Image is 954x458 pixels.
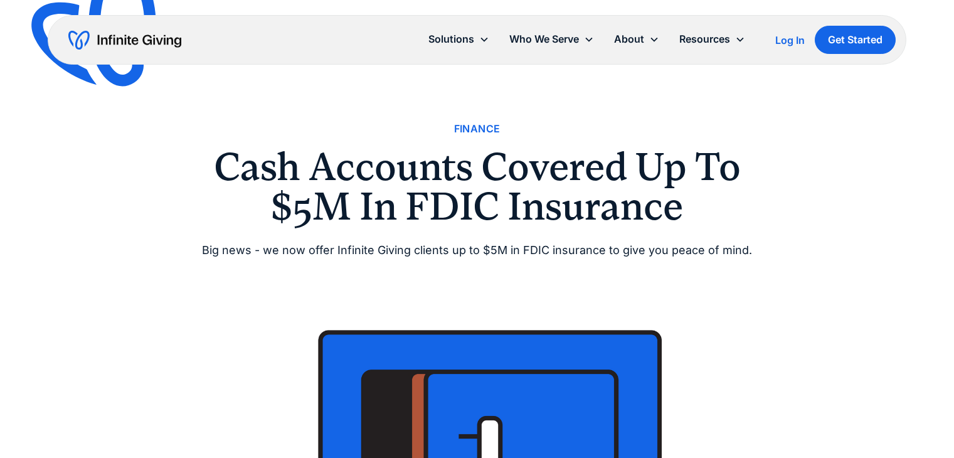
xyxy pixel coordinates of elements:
div: Big news - we now offer Infinite Giving clients up to $5M in FDIC insurance to give you peace of ... [176,241,778,260]
div: Solutions [428,31,474,48]
div: About [604,26,669,53]
div: Solutions [418,26,499,53]
div: Resources [669,26,755,53]
a: home [68,30,181,50]
a: Get Started [815,26,896,54]
a: Finance [454,120,501,137]
div: Resources [679,31,730,48]
div: Who We Serve [499,26,604,53]
div: Log In [775,35,805,45]
div: About [614,31,644,48]
a: Log In [775,33,805,48]
h1: Cash Accounts Covered Up To $5M In FDIC Insurance [176,147,778,226]
div: Who We Serve [509,31,579,48]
